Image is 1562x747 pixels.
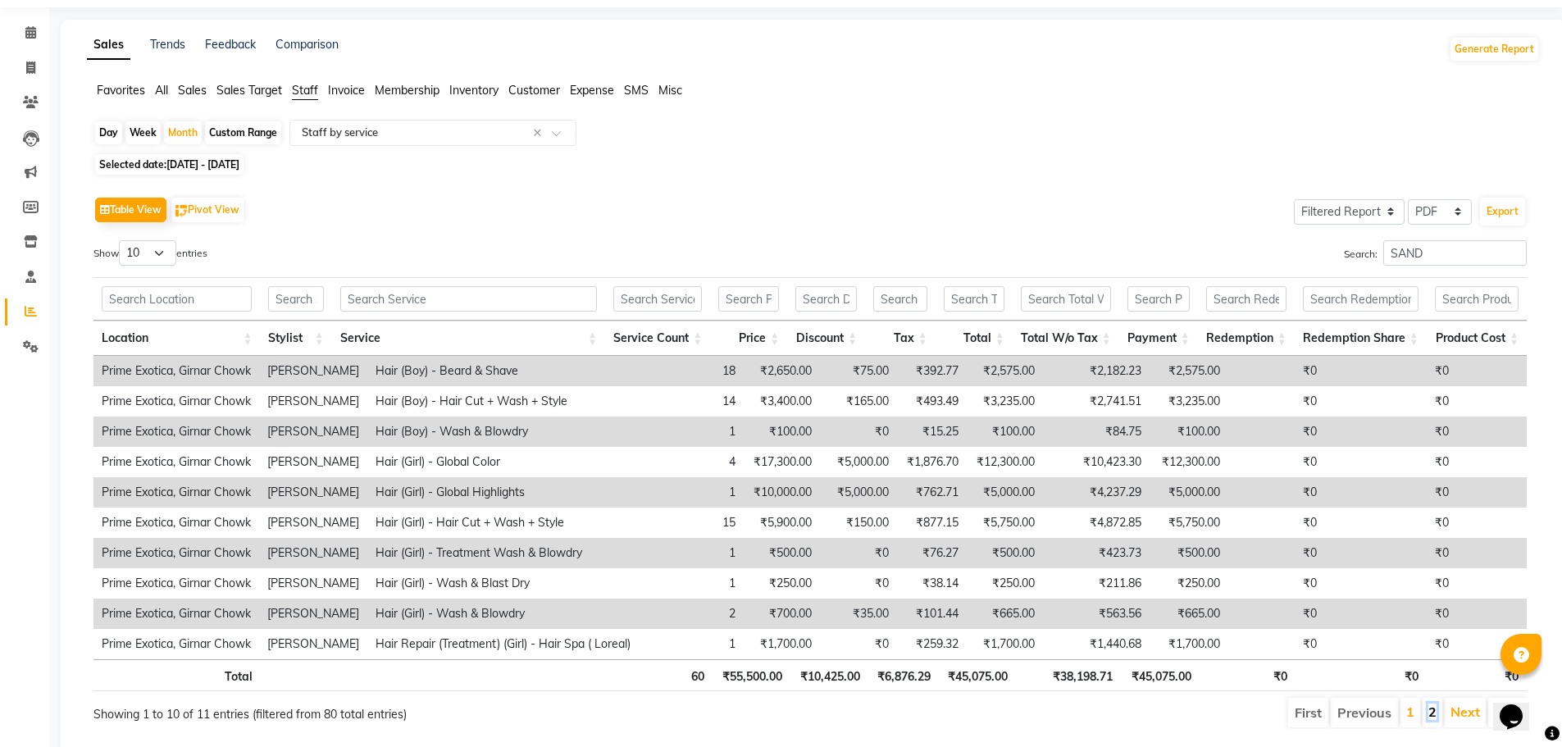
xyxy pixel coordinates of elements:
[97,83,145,98] span: Favorites
[93,417,259,447] td: Prime Exotica, Girnar Chowk
[1198,321,1295,356] th: Redemption: activate to sort column ascending
[605,321,710,356] th: Service Count: activate to sort column ascending
[95,154,244,175] span: Selected date:
[1043,599,1150,629] td: ₹563.56
[259,477,367,508] td: [PERSON_NAME]
[292,83,318,98] span: Staff
[449,83,499,98] span: Inventory
[1206,286,1286,312] input: Search Redemption
[744,508,820,538] td: ₹5,900.00
[119,240,176,266] select: Showentries
[1043,568,1150,599] td: ₹211.86
[93,629,259,659] td: Prime Exotica, Girnar Chowk
[95,121,122,144] div: Day
[744,629,820,659] td: ₹1,700.00
[1043,447,1150,477] td: ₹10,423.30
[205,121,281,144] div: Custom Range
[967,629,1043,659] td: ₹1,700.00
[93,386,259,417] td: Prime Exotica, Girnar Chowk
[744,477,820,508] td: ₹10,000.00
[639,508,744,538] td: 15
[897,508,967,538] td: ₹877.15
[1228,447,1325,477] td: ₹0
[790,659,868,691] th: ₹10,425.00
[87,30,130,60] a: Sales
[367,356,639,386] td: Hair (Boy) - Beard & Shave
[1303,286,1419,312] input: Search Redemption Share
[820,417,897,447] td: ₹0
[259,447,367,477] td: [PERSON_NAME]
[93,321,260,356] th: Location: activate to sort column ascending
[1457,417,1556,447] td: ₹0
[820,447,897,477] td: ₹5,000.00
[744,356,820,386] td: ₹2,650.00
[820,538,897,568] td: ₹0
[897,447,967,477] td: ₹1,876.70
[259,538,367,568] td: [PERSON_NAME]
[1480,198,1525,225] button: Export
[820,568,897,599] td: ₹0
[897,477,967,508] td: ₹762.71
[897,629,967,659] td: ₹259.32
[1457,386,1556,417] td: ₹0
[967,417,1043,447] td: ₹100.00
[259,356,367,386] td: [PERSON_NAME]
[93,477,259,508] td: Prime Exotica, Girnar Chowk
[639,629,744,659] td: 1
[967,356,1043,386] td: ₹2,575.00
[1427,321,1527,356] th: Product Cost: activate to sort column ascending
[276,37,339,52] a: Comparison
[608,659,713,691] th: 60
[718,286,779,312] input: Search Price
[1228,356,1325,386] td: ₹0
[873,286,927,312] input: Search Tax
[639,447,744,477] td: 4
[1043,356,1150,386] td: ₹2,182.23
[1043,538,1150,568] td: ₹423.73
[1450,38,1538,61] button: Generate Report
[639,477,744,508] td: 1
[1150,417,1228,447] td: ₹100.00
[1150,447,1228,477] td: ₹12,300.00
[1325,599,1457,629] td: ₹0
[639,538,744,568] td: 1
[1457,568,1556,599] td: ₹0
[1228,629,1325,659] td: ₹0
[744,417,820,447] td: ₹100.00
[1450,704,1480,720] a: Next
[533,125,547,142] span: Clear all
[1043,386,1150,417] td: ₹2,741.51
[1457,538,1556,568] td: ₹0
[967,538,1043,568] td: ₹500.00
[939,659,1016,691] th: ₹45,075.00
[639,356,744,386] td: 18
[95,198,166,222] button: Table View
[710,321,787,356] th: Price: activate to sort column ascending
[1325,447,1457,477] td: ₹0
[936,321,1013,356] th: Total: activate to sort column ascending
[1021,286,1111,312] input: Search Total W/o Tax
[93,659,261,691] th: Total
[713,659,790,691] th: ₹55,500.00
[1325,417,1457,447] td: ₹0
[125,121,161,144] div: Week
[259,568,367,599] td: [PERSON_NAME]
[744,599,820,629] td: ₹700.00
[1121,659,1199,691] th: ₹45,075.00
[1295,321,1427,356] th: Redemption Share: activate to sort column ascending
[1325,538,1457,568] td: ₹0
[340,286,597,312] input: Search Service
[1150,538,1228,568] td: ₹500.00
[639,568,744,599] td: 1
[744,568,820,599] td: ₹250.00
[155,83,168,98] span: All
[1344,240,1527,266] label: Search:
[1228,477,1325,508] td: ₹0
[150,37,185,52] a: Trends
[820,386,897,417] td: ₹165.00
[1325,356,1457,386] td: ₹0
[1127,286,1190,312] input: Search Payment
[268,286,323,312] input: Search Stylist
[624,83,649,98] span: SMS
[1150,599,1228,629] td: ₹665.00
